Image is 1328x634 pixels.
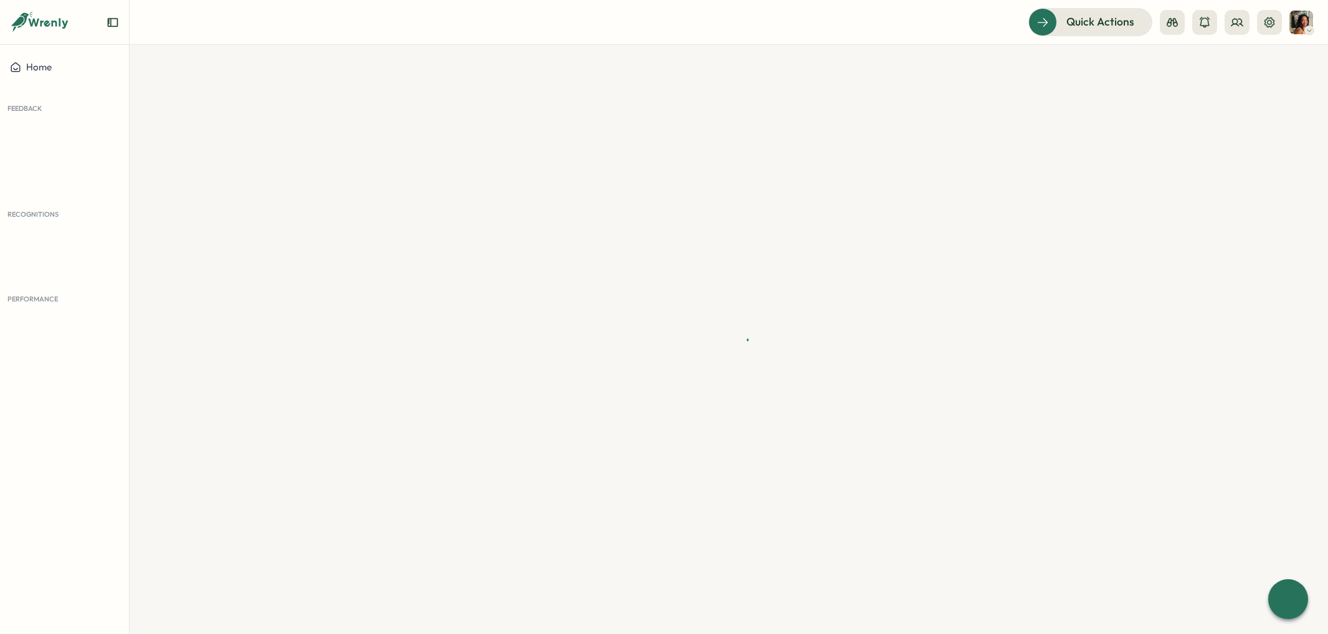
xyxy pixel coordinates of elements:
span: Quick Actions [1066,14,1134,30]
button: Expand sidebar [107,16,119,29]
span: Home [26,61,52,73]
button: Quick Actions [1028,8,1152,35]
img: Viveca Riley [1289,11,1313,34]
